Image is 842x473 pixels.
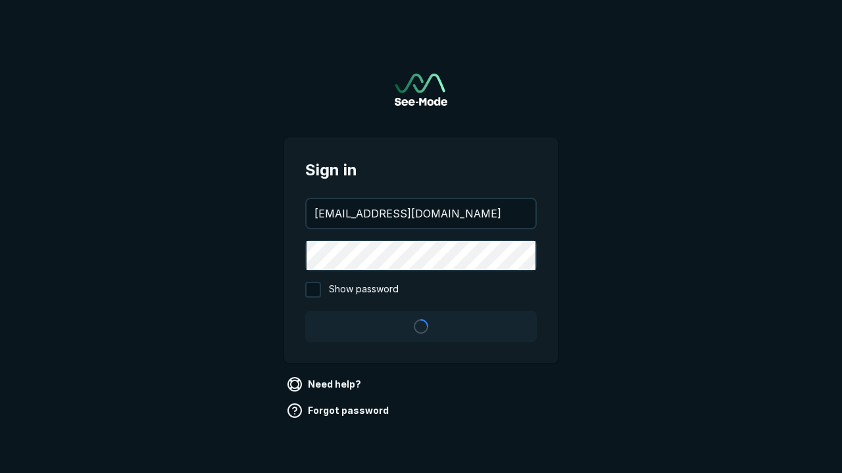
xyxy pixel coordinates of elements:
img: See-Mode Logo [395,74,447,106]
input: your@email.com [307,199,535,228]
span: Show password [329,282,399,298]
span: Sign in [305,158,537,182]
a: Forgot password [284,400,394,421]
a: Need help? [284,374,366,395]
a: Go to sign in [395,74,447,106]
